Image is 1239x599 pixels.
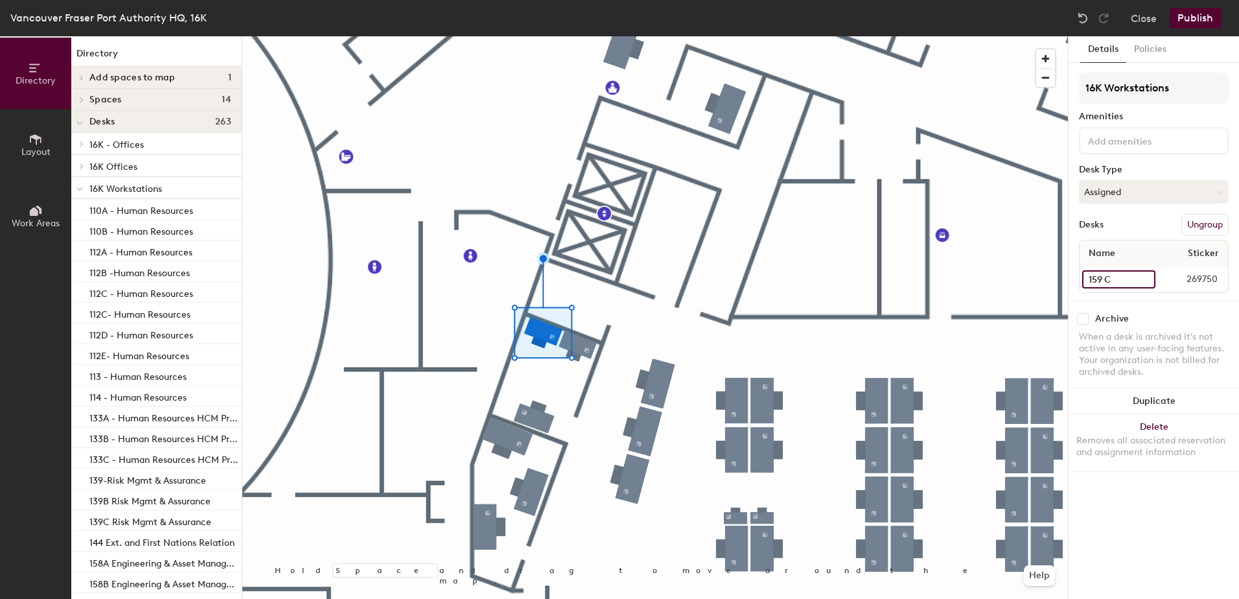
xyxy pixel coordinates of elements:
[1079,180,1229,204] button: Assigned
[228,73,231,83] span: 1
[89,575,239,590] p: 158B Engineering & Asset Management
[71,47,242,67] h1: Directory
[1079,220,1104,230] div: Desks
[89,264,190,279] p: 112B -Human Resources
[12,218,60,229] span: Work Areas
[16,75,56,86] span: Directory
[89,117,115,127] span: Desks
[1155,272,1225,287] span: 269750
[89,202,193,217] p: 110A - Human Resources
[89,492,211,507] p: 139B Risk Mgmt & Assurance
[89,243,192,258] p: 112A - Human Resources
[1131,8,1157,29] button: Close
[1126,36,1174,63] button: Policies
[89,347,189,362] p: 112E- Human Resources
[1079,331,1229,378] div: When a desk is archived it's not active in any user-facing features. Your organization is not bil...
[1080,36,1126,63] button: Details
[89,183,162,194] span: 16K Workstations
[222,95,231,105] span: 14
[1076,435,1231,458] div: Removes all associated reservation and assignment information
[1095,314,1129,324] div: Archive
[10,10,207,26] div: Vancouver Fraser Port Authority HQ, 16K
[89,73,176,83] span: Add spaces to map
[89,513,211,528] p: 139C Risk Mgmt & Assurance
[1082,242,1122,265] span: Name
[89,139,144,150] span: 16K - Offices
[89,388,187,403] p: 114 - Human Resources
[1097,12,1110,25] img: Redo
[1085,132,1202,148] input: Add amenities
[89,554,239,569] p: 158A Engineering & Asset Management
[1069,414,1239,471] button: DeleteRemoves all associated reservation and assignment information
[1079,112,1229,122] div: Amenities
[1181,242,1225,265] span: Sticker
[89,305,191,320] p: 112C- Human Resources
[89,368,187,382] p: 113 - Human Resources
[89,534,235,548] p: 144 Ext. and First Nations Relation
[89,451,239,465] p: 133C - Human Resources HCM Project Team
[89,471,206,486] p: 139-Risk Mgmt & Assurance
[1170,8,1221,29] button: Publish
[89,222,193,237] p: 110B - Human Resources
[89,409,239,424] p: 133A - Human Resources HCM Project Team
[89,285,193,299] p: 112C - Human Resources
[21,147,51,158] span: Layout
[89,326,193,341] p: 112D - Human Resources
[1079,165,1229,175] div: Desk Type
[1181,214,1229,236] button: Ungroup
[1024,565,1055,586] button: Help
[89,95,122,105] span: Spaces
[89,161,137,172] span: 16K Offices
[215,117,231,127] span: 263
[1076,12,1089,25] img: Undo
[89,430,239,445] p: 133B - Human Resources HCM Project Team
[1069,388,1239,414] button: Duplicate
[1082,270,1155,288] input: Unnamed desk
